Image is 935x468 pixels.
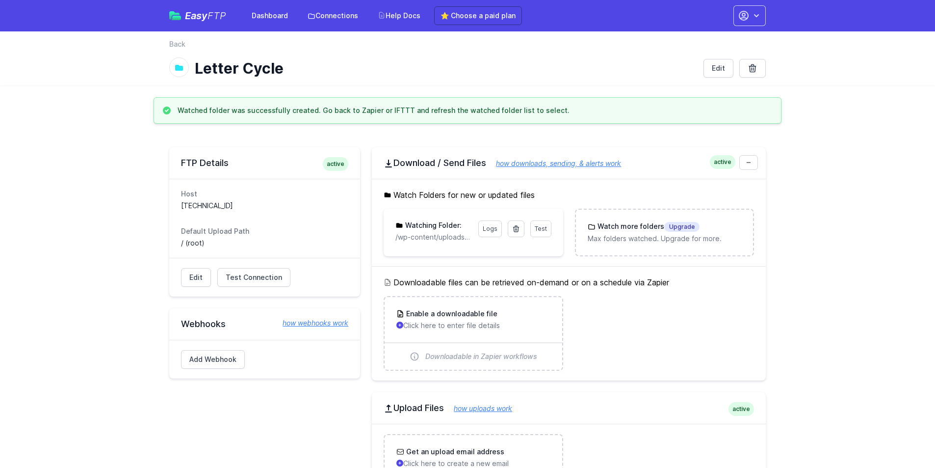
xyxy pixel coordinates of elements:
h2: Webhooks [181,318,348,330]
span: active [323,157,348,171]
a: how webhooks work [273,318,348,328]
dd: / (root) [181,238,348,248]
a: Test [530,220,551,237]
h5: Watch Folders for new or updated files [384,189,754,201]
span: Easy [185,11,226,21]
span: Downloadable in Zapier workflows [425,352,537,361]
span: FTP [208,10,226,22]
h2: Upload Files [384,402,754,414]
a: Dashboard [246,7,294,25]
dt: Host [181,189,348,199]
a: Add Webhook [181,350,245,369]
h3: Get an upload email address [404,447,504,457]
h3: Watching Folder: [403,220,462,230]
a: Watch more foldersUpgrade Max folders watched. Upgrade for more. [576,210,753,255]
a: EasyFTP [169,11,226,21]
dt: Default Upload Path [181,226,348,236]
p: Click here to enter file details [396,321,550,330]
span: active [728,402,754,416]
a: ⭐ Choose a paid plan [434,6,522,25]
span: Test Connection [226,273,282,282]
a: Help Docs [372,7,426,25]
a: how uploads work [444,404,512,413]
span: Upgrade [664,222,700,232]
nav: Breadcrumb [169,39,766,55]
h1: Letter Cycle [195,59,696,77]
h5: Downloadable files can be retrieved on-demand or on a schedule via Zapier [384,276,754,288]
p: Max folders watched. Upgrade for more. [588,234,741,244]
p: /wp-content/uploads/acf_exports/ [395,232,472,242]
a: Logs [478,220,502,237]
a: Edit [181,268,211,287]
h3: Watched folder was successfully created. Go back to Zapier or IFTTT and refresh the watched folde... [178,106,570,115]
a: Back [169,39,185,49]
a: Enable a downloadable file Click here to enter file details Downloadable in Zapier workflows [385,297,562,370]
img: easyftp_logo.png [169,11,181,20]
a: Test Connection [217,268,290,287]
dd: [TECHNICAL_ID] [181,201,348,211]
h3: Enable a downloadable file [404,309,497,319]
a: how downloads, sending, & alerts work [486,159,621,167]
span: active [710,155,735,169]
span: Test [535,225,547,232]
h2: Download / Send Files [384,157,754,169]
h3: Watch more folders [596,221,700,232]
a: Edit [703,59,733,78]
a: Connections [302,7,364,25]
h2: FTP Details [181,157,348,169]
